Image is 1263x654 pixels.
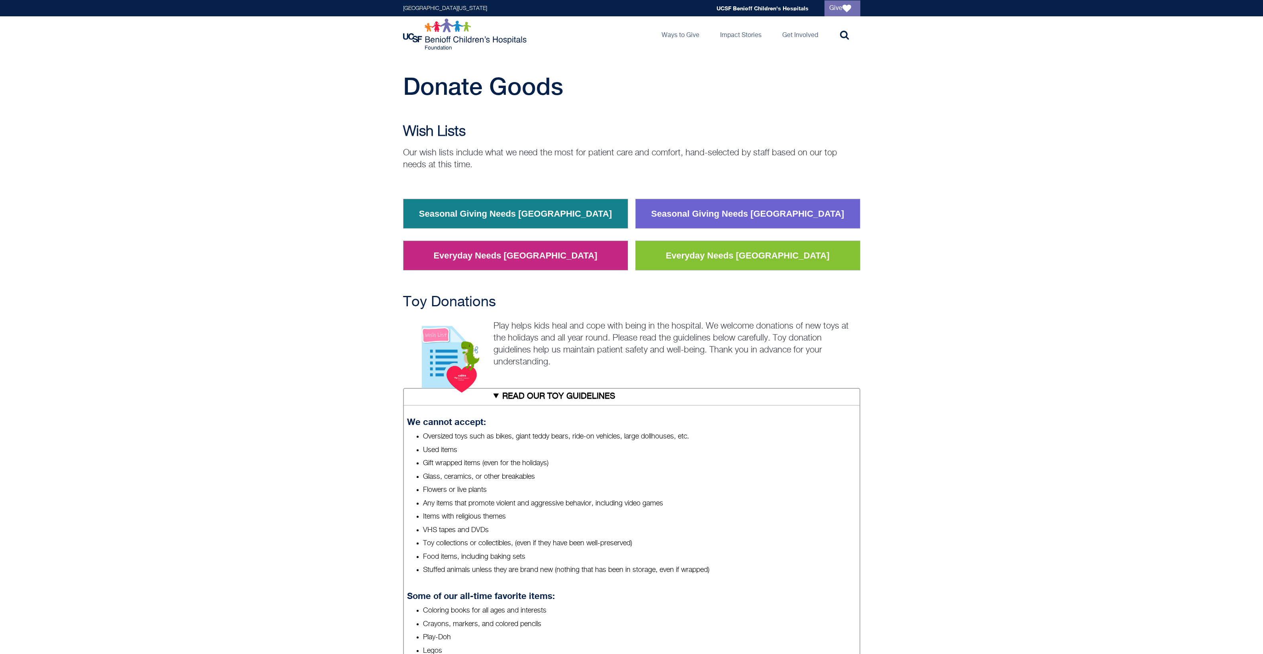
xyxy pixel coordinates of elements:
li: Stuffed animals unless they are brand new (nothing that has been in storage, even if wrapped) [423,565,856,575]
a: Everyday Needs [GEOGRAPHIC_DATA] [427,245,603,266]
li: Food items, including baking sets [423,552,856,562]
strong: Some of our all-time favorite items: [407,591,555,601]
a: Seasonal Giving Needs [GEOGRAPHIC_DATA] [413,204,618,224]
li: Coloring books for all ages and interests [423,606,856,616]
a: Give [824,0,860,16]
li: Oversized toys such as bikes, giant teddy bears, ride-on vehicles, large dollhouses, etc. [423,432,856,442]
li: Gift wrapped items (even for the holidays) [423,458,856,468]
li: Items with religious themes [423,512,856,522]
li: Glass, ceramics, or other breakables [423,472,856,482]
li: Any items that promote violent and aggressive behavior, including video games [423,499,856,509]
p: Our wish lists include what we need the most for patient care and comfort, hand-selected by staff... [403,147,860,171]
summary: READ OUR TOY GUIDELINES [403,388,860,405]
img: View our wish lists [403,317,490,394]
a: UCSF Benioff Children's Hospitals [717,5,809,12]
p: Play helps kids heal and cope with being in the hospital. We welcome donations of new toys at the... [403,320,860,368]
a: Get Involved [776,16,824,52]
li: Toy collections or collectibles, (even if they have been well-preserved) [423,538,856,548]
a: Impact Stories [714,16,768,52]
a: [GEOGRAPHIC_DATA][US_STATE] [403,6,487,11]
a: Ways to Give [655,16,706,52]
a: Seasonal Giving Needs [GEOGRAPHIC_DATA] [645,204,850,224]
li: Play-Doh [423,632,856,642]
li: Crayons, markers, and colored pencils [423,619,856,629]
h2: Toy Donations [403,294,860,310]
a: Everyday Needs [GEOGRAPHIC_DATA] [660,245,835,266]
h2: Wish Lists [403,124,860,140]
li: VHS tapes and DVDs [423,525,856,535]
li: Used items [423,445,856,455]
img: Logo for UCSF Benioff Children's Hospitals Foundation [403,18,529,50]
strong: We cannot accept: [407,417,486,427]
li: Flowers or live plants [423,485,856,495]
span: Donate Goods [403,72,563,100]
